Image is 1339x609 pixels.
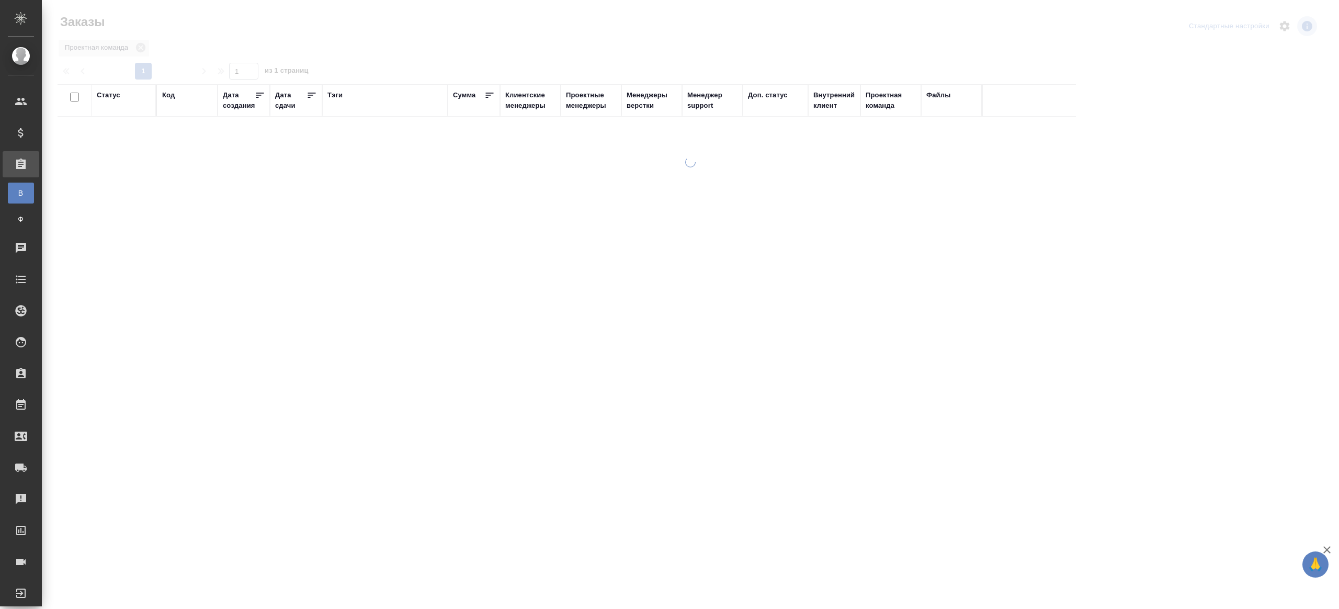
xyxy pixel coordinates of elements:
div: Дата сдачи [275,90,307,111]
div: Статус [97,90,120,100]
span: 🙏 [1307,554,1324,576]
a: В [8,183,34,204]
div: Внутренний клиент [813,90,855,111]
button: 🙏 [1302,551,1329,578]
a: Ф [8,209,34,230]
div: Менеджер support [687,90,737,111]
div: Дата создания [223,90,255,111]
div: Проектная команда [866,90,916,111]
div: Тэги [327,90,343,100]
div: Клиентские менеджеры [505,90,555,111]
div: Доп. статус [748,90,788,100]
div: Менеджеры верстки [627,90,677,111]
span: В [13,188,29,198]
span: Ф [13,214,29,224]
div: Код [162,90,175,100]
div: Проектные менеджеры [566,90,616,111]
div: Файлы [926,90,950,100]
div: Сумма [453,90,475,100]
